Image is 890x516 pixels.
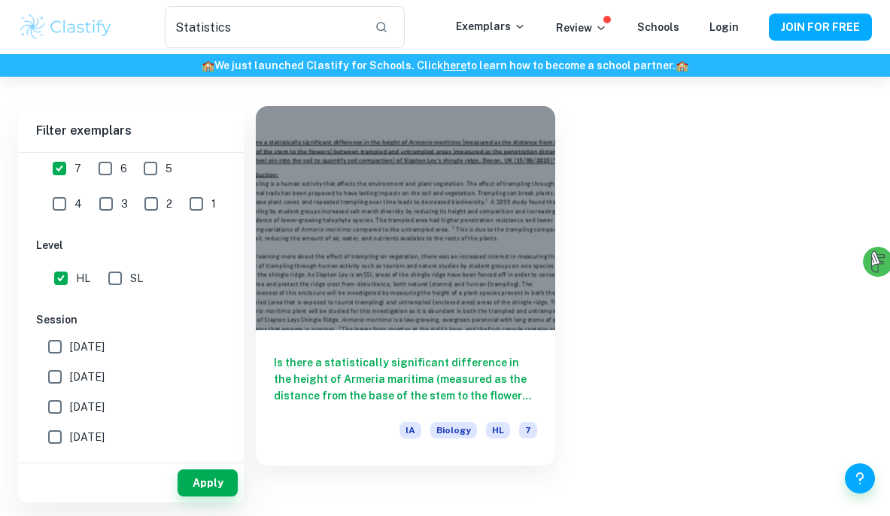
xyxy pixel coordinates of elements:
[456,18,526,35] p: Exemplars
[399,422,421,439] span: IA
[166,160,172,177] span: 5
[676,59,688,71] span: 🏫
[70,338,105,355] span: [DATE]
[74,160,81,177] span: 7
[36,311,226,328] h6: Session
[18,12,114,42] img: Clastify logo
[70,429,105,445] span: [DATE]
[769,14,872,41] button: JOIN FOR FREE
[443,59,466,71] a: here
[70,369,105,385] span: [DATE]
[202,59,214,71] span: 🏫
[165,6,363,48] input: Search for any exemplars...
[486,422,510,439] span: HL
[18,110,244,152] h6: Filter exemplars
[519,422,537,439] span: 7
[3,57,887,74] h6: We just launched Clastify for Schools. Click to learn how to become a school partner.
[36,237,226,253] h6: Level
[556,20,607,36] p: Review
[120,160,127,177] span: 6
[211,196,216,212] span: 1
[178,469,238,496] button: Apply
[121,196,128,212] span: 3
[256,110,555,469] a: Is there a statistically significant difference in the height of Armeria maritima (measured as th...
[637,21,679,33] a: Schools
[166,196,172,212] span: 2
[130,270,143,287] span: SL
[74,196,82,212] span: 4
[274,354,537,404] h6: Is there a statistically significant difference in the height of Armeria maritima (measured as th...
[845,463,875,493] button: Help and Feedback
[70,399,105,415] span: [DATE]
[76,270,90,287] span: HL
[709,21,739,33] a: Login
[430,422,477,439] span: Biology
